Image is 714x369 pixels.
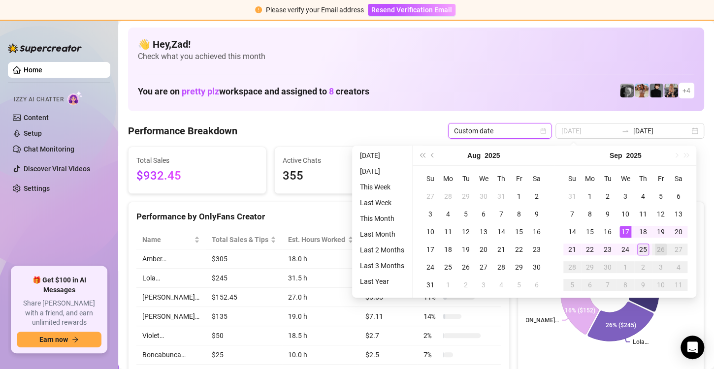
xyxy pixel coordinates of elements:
th: Name [136,230,206,249]
td: 2025-09-04 [634,187,652,205]
td: 2025-09-17 [617,223,634,241]
th: Tu [599,170,617,187]
td: [PERSON_NAME]… [136,288,206,307]
td: 2025-09-07 [563,205,581,223]
td: 2025-09-15 [581,223,599,241]
div: 28 [566,261,578,273]
div: 22 [513,244,525,255]
td: 18.5 h [282,326,359,345]
button: Resend Verification Email [368,4,455,16]
td: 2025-10-09 [634,276,652,294]
td: 2025-08-27 [475,258,492,276]
div: 21 [495,244,507,255]
li: This Week [356,181,408,193]
th: Su [563,170,581,187]
div: 3 [478,279,489,291]
div: 7 [566,208,578,220]
span: arrow-right [72,336,79,343]
td: 2025-08-22 [510,241,528,258]
div: 29 [513,261,525,273]
div: 18 [637,226,649,238]
td: 2025-07-31 [492,187,510,205]
div: 14 [566,226,578,238]
div: 20 [673,226,684,238]
div: 30 [531,261,543,273]
button: Choose a month [610,146,622,165]
th: Fr [510,170,528,187]
div: 9 [531,208,543,220]
li: Last 2 Months [356,244,408,256]
div: 4 [442,208,454,220]
div: 15 [513,226,525,238]
td: $2.5 [359,345,418,365]
td: 2025-10-05 [563,276,581,294]
span: Resend Verification Email [371,6,452,14]
th: Mo [581,170,599,187]
td: 2025-09-05 [652,187,670,205]
div: 6 [478,208,489,220]
img: Amber [620,84,634,97]
button: Last year (Control + left) [417,146,427,165]
div: 3 [655,261,667,273]
td: 2025-09-01 [581,187,599,205]
div: 11 [673,279,684,291]
td: [PERSON_NAME]… [136,307,206,326]
td: 2025-09-18 [634,223,652,241]
td: 2025-08-10 [422,223,439,241]
img: logo-BBDzfeDw.svg [8,43,82,53]
img: Amber [635,84,649,97]
div: 10 [619,208,631,220]
td: Violet… [136,326,206,345]
div: 8 [619,279,631,291]
div: 12 [460,226,472,238]
td: 2025-09-14 [563,223,581,241]
td: 2025-08-28 [492,258,510,276]
td: $5.65 [359,288,418,307]
div: 16 [531,226,543,238]
div: 21 [566,244,578,255]
div: 31 [495,190,507,202]
div: 8 [513,208,525,220]
span: 7 % [423,349,439,360]
li: Last Week [356,197,408,209]
td: 2025-08-21 [492,241,510,258]
span: 355 [283,167,404,185]
span: Custom date [454,123,546,138]
td: Amber… [136,249,206,269]
li: [DATE] [356,150,408,161]
td: 2025-08-23 [528,241,546,258]
div: 31 [424,279,436,291]
td: 2025-08-14 [492,223,510,241]
td: 2025-08-30 [528,258,546,276]
td: 2025-08-18 [439,241,457,258]
td: 2025-10-10 [652,276,670,294]
td: 2025-10-04 [670,258,687,276]
div: 20 [478,244,489,255]
div: 16 [602,226,614,238]
div: 8 [584,208,596,220]
a: Home [24,66,42,74]
td: 2025-07-27 [422,187,439,205]
th: Tu [457,170,475,187]
td: $135 [206,307,283,326]
div: 11 [637,208,649,220]
div: 17 [424,244,436,255]
td: 2025-09-06 [670,187,687,205]
td: 31.5 h [282,269,359,288]
div: 18 [442,244,454,255]
th: Mo [439,170,457,187]
span: Name [142,234,192,245]
td: 2025-08-12 [457,223,475,241]
div: 7 [602,279,614,291]
span: 8 [329,86,334,96]
li: Last Month [356,228,408,240]
input: Start date [561,125,617,136]
text: Lola… [632,338,648,345]
div: 26 [460,261,472,273]
div: 29 [460,190,472,202]
div: 14 [495,226,507,238]
div: 2 [637,261,649,273]
td: 2025-09-29 [581,258,599,276]
td: 2025-09-13 [670,205,687,223]
a: Content [24,114,49,122]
